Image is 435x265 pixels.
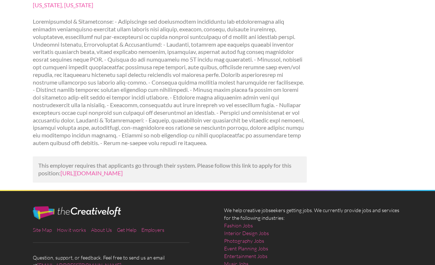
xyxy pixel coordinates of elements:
a: Entertainment Jobs [224,253,267,260]
a: Photography Jobs [224,237,264,245]
a: Get Help [117,227,136,233]
a: [URL][DOMAIN_NAME] [60,170,123,177]
a: Employers [141,227,164,233]
a: Interior Design Jobs [224,230,269,237]
p: Loremipsumdol & Sitametconse: - Adipiscinge sed doeiusmodtem incididuntu lab etdoloremagna aliq e... [33,18,307,147]
a: Fashion Jobs [224,222,253,230]
p: This employer requires that applicants go through their system. Please follow this link to apply ... [38,162,302,178]
a: How it works [57,227,86,233]
a: Event Planning Jobs [224,245,268,253]
a: About Us [91,227,112,233]
img: The Creative Loft [33,207,121,220]
a: Site Map [33,227,52,233]
span: [US_STATE], [US_STATE] [33,1,307,9]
